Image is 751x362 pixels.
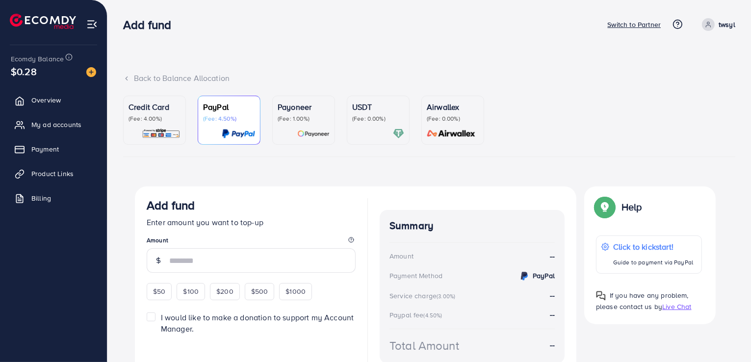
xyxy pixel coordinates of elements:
[424,311,442,319] small: (4.50%)
[389,337,459,354] div: Total Amount
[424,128,479,139] img: card
[389,291,458,301] div: Service charge
[142,128,181,139] img: card
[147,216,356,228] p: Enter amount you want to top-up
[719,19,735,30] p: twsyl
[596,290,689,311] span: If you have any problem, please contact us by
[596,198,614,216] img: Popup guide
[352,101,404,113] p: USDT
[251,286,268,296] span: $500
[153,286,165,296] span: $50
[7,90,100,110] a: Overview
[129,115,181,123] p: (Fee: 4.00%)
[352,115,404,123] p: (Fee: 0.00%)
[607,19,661,30] p: Switch to Partner
[203,101,255,113] p: PayPal
[31,144,59,154] span: Payment
[278,101,330,113] p: Payoneer
[389,251,414,261] div: Amount
[662,302,691,311] span: Live Chat
[613,257,693,268] p: Guide to payment via PayPal
[7,139,100,159] a: Payment
[427,101,479,113] p: Airwallex
[550,290,555,301] strong: --
[550,251,555,262] strong: --
[7,115,100,134] a: My ad accounts
[31,169,74,179] span: Product Links
[622,201,642,213] p: Help
[31,95,61,105] span: Overview
[11,64,37,78] span: $0.28
[86,67,96,77] img: image
[222,128,255,139] img: card
[596,291,606,301] img: Popup guide
[285,286,306,296] span: $1000
[31,120,81,129] span: My ad accounts
[297,128,330,139] img: card
[7,164,100,183] a: Product Links
[216,286,233,296] span: $200
[129,101,181,113] p: Credit Card
[613,241,693,253] p: Click to kickstart!
[86,19,98,30] img: menu
[278,115,330,123] p: (Fee: 1.00%)
[10,14,76,29] img: logo
[161,312,354,334] span: I would like to make a donation to support my Account Manager.
[393,128,404,139] img: card
[203,115,255,123] p: (Fee: 4.50%)
[518,270,530,282] img: credit
[389,271,442,281] div: Payment Method
[31,193,51,203] span: Billing
[437,292,455,300] small: (3.00%)
[709,318,744,355] iframe: Chat
[389,220,555,232] h4: Summary
[550,339,555,351] strong: --
[123,18,179,32] h3: Add fund
[147,198,195,212] h3: Add fund
[11,54,64,64] span: Ecomdy Balance
[698,18,735,31] a: twsyl
[533,271,555,281] strong: PayPal
[123,73,735,84] div: Back to Balance Allocation
[389,310,445,320] div: Paypal fee
[550,309,555,320] strong: --
[183,286,199,296] span: $100
[7,188,100,208] a: Billing
[427,115,479,123] p: (Fee: 0.00%)
[147,236,356,248] legend: Amount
